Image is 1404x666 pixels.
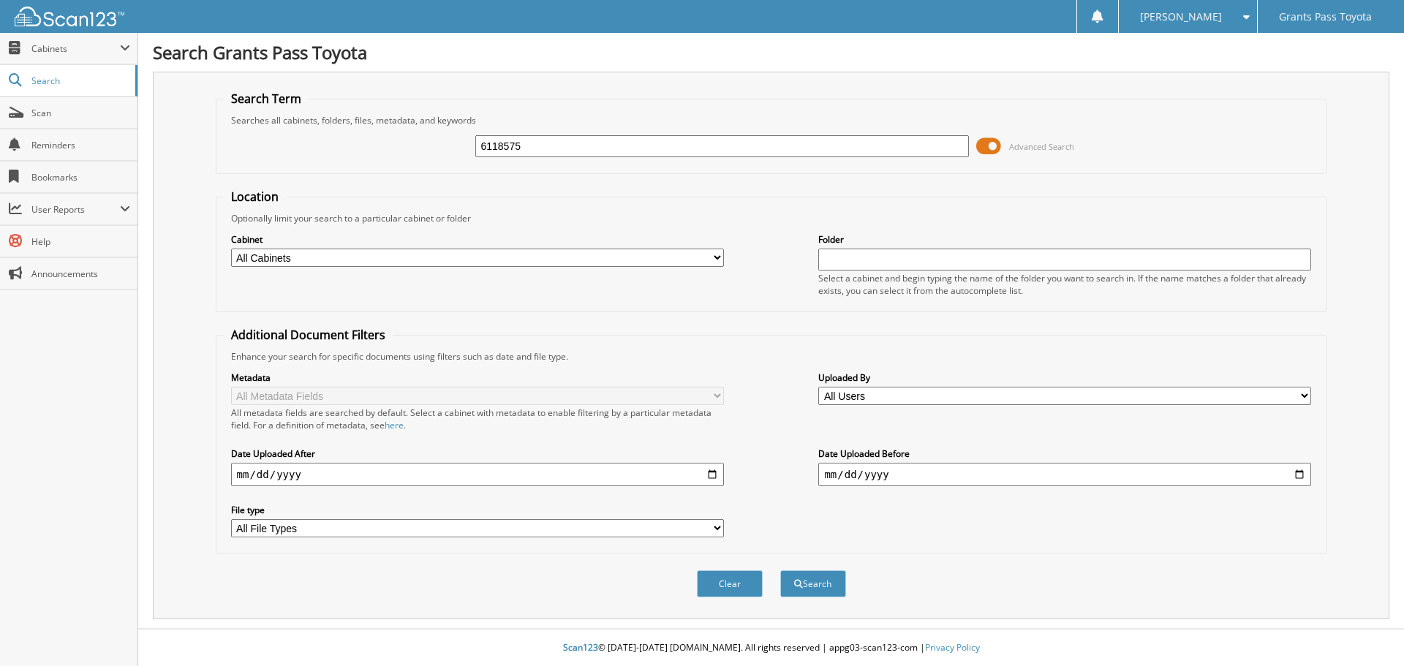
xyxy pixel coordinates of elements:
span: Reminders [31,139,130,151]
div: © [DATE]-[DATE] [DOMAIN_NAME]. All rights reserved | appg03-scan123-com | [138,630,1404,666]
iframe: Chat Widget [1331,596,1404,666]
a: Privacy Policy [925,641,980,654]
button: Search [780,570,846,597]
label: Uploaded By [818,371,1311,384]
legend: Location [224,189,286,205]
span: Search [31,75,128,87]
span: Bookmarks [31,171,130,183]
h1: Search Grants Pass Toyota [153,40,1389,64]
label: Folder [818,233,1311,246]
img: scan123-logo-white.svg [15,7,124,26]
span: Announcements [31,268,130,280]
span: [PERSON_NAME] [1140,12,1222,21]
div: Searches all cabinets, folders, files, metadata, and keywords [224,114,1319,126]
span: Grants Pass Toyota [1279,12,1372,21]
span: Help [31,235,130,248]
label: Date Uploaded After [231,447,724,460]
legend: Additional Document Filters [224,327,393,343]
span: Scan123 [563,641,598,654]
span: Advanced Search [1009,141,1074,152]
a: here [385,419,404,431]
span: User Reports [31,203,120,216]
button: Clear [697,570,763,597]
div: Enhance your search for specific documents using filters such as date and file type. [224,350,1319,363]
div: Optionally limit your search to a particular cabinet or folder [224,212,1319,224]
div: All metadata fields are searched by default. Select a cabinet with metadata to enable filtering b... [231,406,724,431]
legend: Search Term [224,91,309,107]
input: end [818,463,1311,486]
span: Cabinets [31,42,120,55]
span: Scan [31,107,130,119]
label: File type [231,504,724,516]
label: Metadata [231,371,724,384]
label: Date Uploaded Before [818,447,1311,460]
div: Select a cabinet and begin typing the name of the folder you want to search in. If the name match... [818,272,1311,297]
input: start [231,463,724,486]
label: Cabinet [231,233,724,246]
